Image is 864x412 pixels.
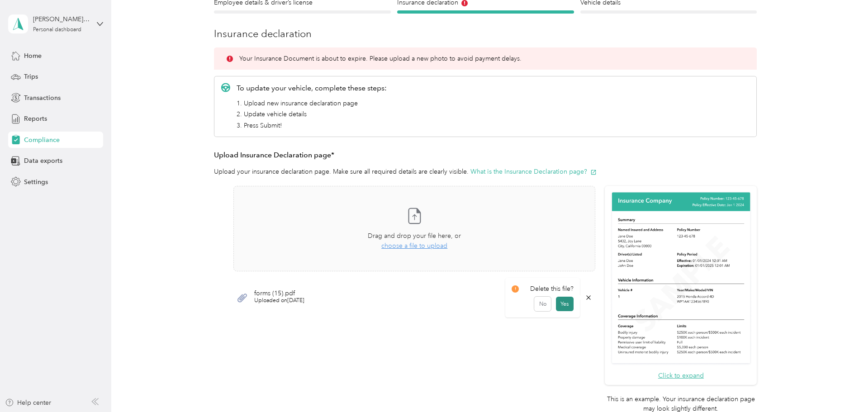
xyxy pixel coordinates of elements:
span: Compliance [24,135,60,145]
div: Delete this file? [512,284,574,294]
span: Data exports [24,156,62,166]
span: Drag and drop your file here, orchoose a file to upload [234,186,595,271]
div: Personal dashboard [33,27,81,33]
span: Trips [24,72,38,81]
span: Transactions [24,93,61,103]
h3: Insurance declaration [214,26,757,41]
img: Sample insurance declaration [610,191,752,366]
span: Uploaded on [DATE] [254,297,304,305]
button: No [534,297,551,311]
h3: Upload Insurance Declaration page* [214,150,757,161]
span: Reports [24,114,47,123]
button: What is the Insurance Declaration page? [470,167,597,176]
span: Drag and drop your file here, or [368,232,461,240]
p: To update your vehicle, complete these steps: [237,83,387,94]
li: 1. Upload new insurance declaration page [237,99,387,108]
span: Settings [24,177,48,187]
li: 2. Update vehicle details [237,109,387,119]
button: Yes [556,297,574,311]
span: choose a file to upload [381,242,447,250]
span: Home [24,51,42,61]
iframe: Everlance-gr Chat Button Frame [813,361,864,412]
div: [PERSON_NAME] [PERSON_NAME] [33,14,90,24]
p: Your Insurance Document is about to expire. Please upload a new photo to avoid payment delays. [239,54,522,63]
p: Upload your insurance declaration page. Make sure all required details are clearly visible. [214,167,757,176]
span: forms (15).pdf [254,290,304,297]
button: Click to expand [658,371,704,380]
button: Help center [5,398,51,407]
li: 3. Press Submit! [237,121,387,130]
